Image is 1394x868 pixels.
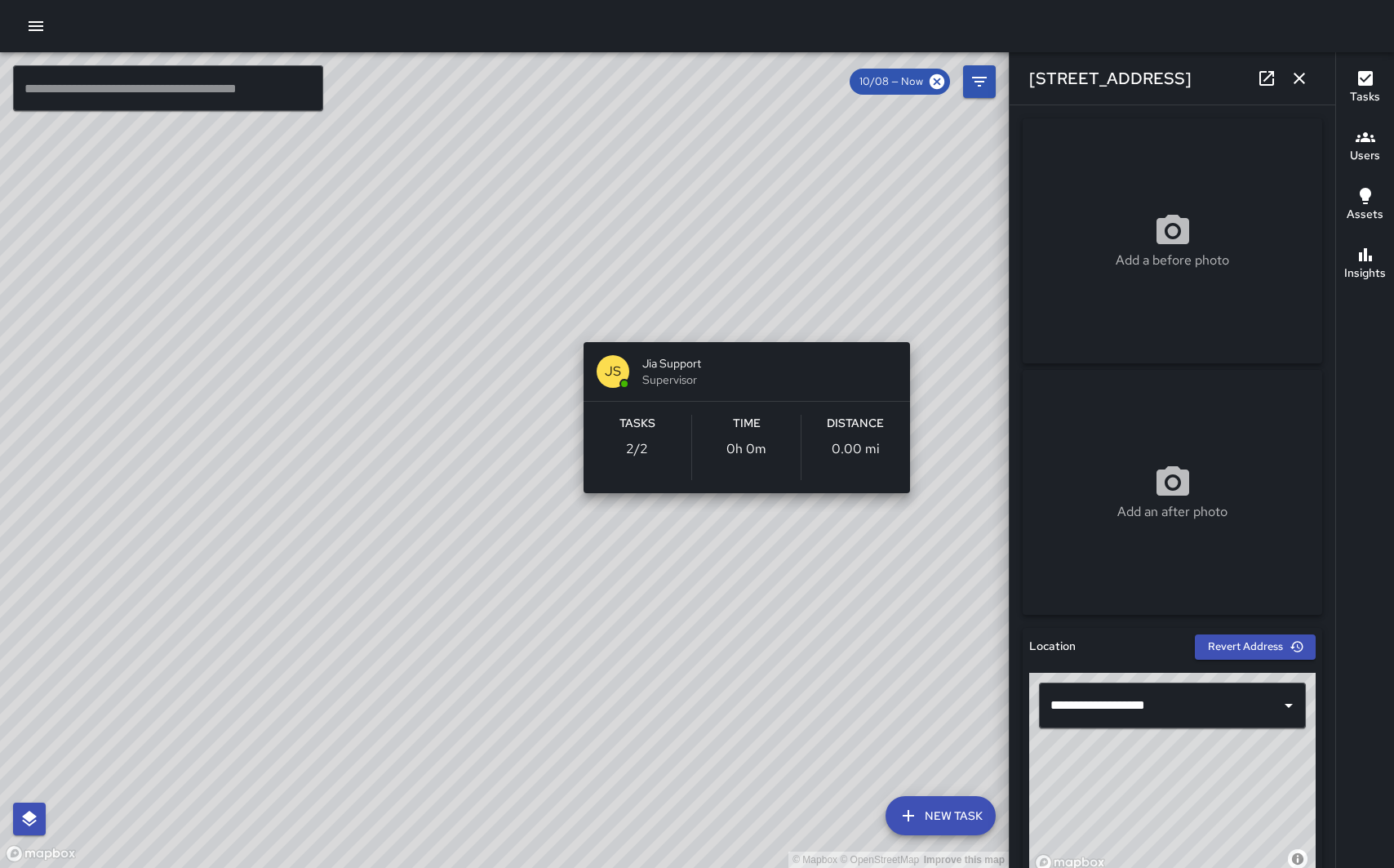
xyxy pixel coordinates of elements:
p: Add a before photo [1116,251,1229,270]
p: 2 / 2 [626,439,648,459]
span: Jia Support [642,355,897,372]
h6: Tasks [619,415,655,433]
h6: Distance [827,415,884,433]
button: Filters [963,65,996,98]
span: 10/08 — Now [850,73,933,90]
p: 0.00 mi [832,439,880,459]
h6: Users [1350,147,1380,165]
button: Users [1336,118,1394,176]
button: JSJia SupportSupervisorTasks2/2Time0h 0mDistance0.00 mi [584,342,910,493]
h6: Location [1029,638,1076,656]
h6: Tasks [1350,88,1380,106]
span: Supervisor [642,372,897,388]
h6: Assets [1347,206,1383,224]
h6: Time [733,415,761,433]
button: Open [1277,694,1300,717]
button: New Task [886,796,996,835]
h6: [STREET_ADDRESS] [1029,65,1192,91]
button: Tasks [1336,59,1394,118]
p: 0h 0m [726,439,766,459]
div: 10/08 — Now [850,69,950,95]
h6: Insights [1344,265,1386,283]
button: Insights [1336,235,1394,294]
p: JS [605,362,621,381]
button: Revert Address [1195,634,1316,660]
p: Add an after photo [1117,502,1228,522]
button: Assets [1336,176,1394,235]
